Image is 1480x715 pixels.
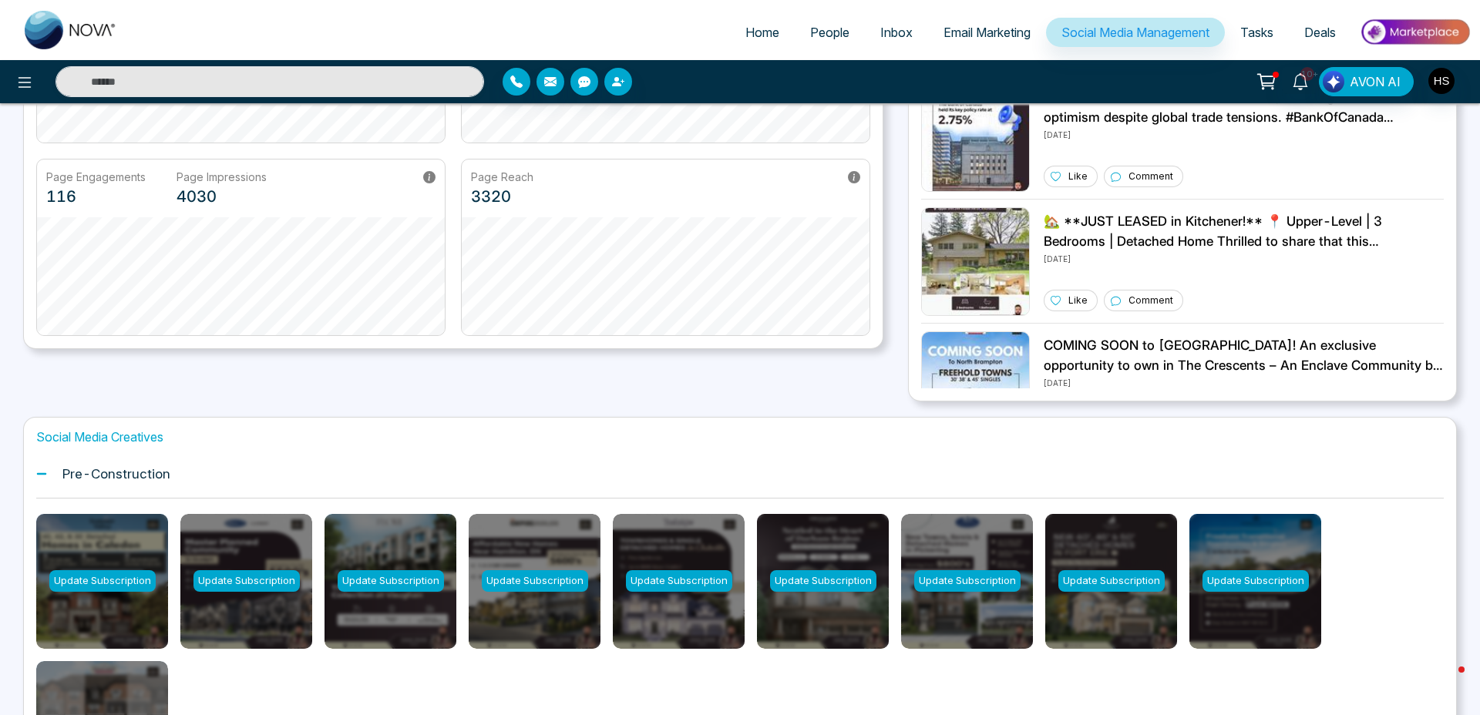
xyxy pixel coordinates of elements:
p: 🏡 **JUST LEASED in Kitchener!** 📍 Upper-Level | 3 Bedrooms | Detached Home Thrilled to share that... [1044,212,1444,251]
span: Social Media Management [1061,25,1209,40]
p: BoC holds rate at 2.75% for third time, showing cautious optimism despite global trade tensions. ... [1044,88,1444,127]
span: Home [745,25,779,40]
h1: Social Media Creatives [36,430,1444,445]
button: AVON AI [1319,67,1414,96]
a: Deals [1289,18,1351,47]
p: Page Impressions [177,169,267,185]
img: Unable to load img. [921,83,1030,192]
div: Update Subscription [914,570,1021,592]
img: Nova CRM Logo [25,11,117,49]
div: Update Subscription [1058,570,1165,592]
p: COMING SOON to [GEOGRAPHIC_DATA]! An exclusive opportunity to own in The Crescents – An Enclave C... [1044,336,1444,375]
p: Like [1068,170,1088,183]
span: Email Marketing [943,25,1031,40]
span: 10+ [1300,67,1314,81]
p: [DATE] [1044,251,1444,265]
a: 10+ [1282,67,1319,94]
p: [DATE] [1044,375,1444,389]
img: Lead Flow [1323,71,1344,92]
a: Inbox [865,18,928,47]
p: Page Reach [471,169,533,185]
p: Comment [1128,294,1173,307]
img: User Avatar [1428,68,1455,94]
p: 116 [46,185,146,208]
p: Like [1068,294,1088,307]
div: Update Subscription [193,570,300,592]
div: Update Subscription [770,570,876,592]
p: [DATE] [1044,127,1444,141]
span: Tasks [1240,25,1273,40]
h1: Pre-Construction [62,466,170,482]
span: AVON AI [1350,72,1401,91]
img: Unable to load img. [921,331,1030,440]
a: Social Media Management [1046,18,1225,47]
div: Update Subscription [49,570,156,592]
a: People [795,18,865,47]
div: Update Subscription [482,570,588,592]
iframe: Intercom live chat [1428,663,1465,700]
p: 4030 [177,185,267,208]
img: Unable to load img. [921,207,1030,316]
span: People [810,25,849,40]
span: Deals [1304,25,1336,40]
div: Update Subscription [626,570,732,592]
div: Update Subscription [338,570,444,592]
p: Comment [1128,170,1173,183]
p: Page Engagements [46,169,146,185]
div: Update Subscription [1202,570,1309,592]
a: Email Marketing [928,18,1046,47]
img: Market-place.gif [1359,15,1471,49]
span: Inbox [880,25,913,40]
p: 3320 [471,185,533,208]
a: Tasks [1225,18,1289,47]
a: Home [730,18,795,47]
